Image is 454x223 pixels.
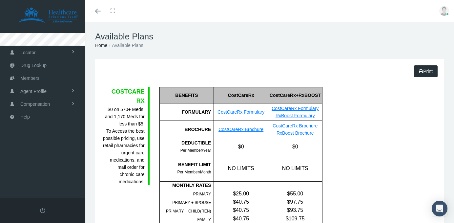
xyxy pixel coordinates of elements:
span: Compensation [20,98,50,110]
a: CostCareRx Brochure [273,123,318,128]
div: $25.00 [214,190,268,198]
span: Members [20,72,39,84]
span: PRIMARY + SPOUSE [172,200,211,205]
a: CostCareRx Formulary [272,106,319,111]
a: RxBoost Brochure [277,130,314,136]
div: $109.75 [268,214,322,223]
a: CostCareRx Brochure [218,127,263,132]
img: user-placeholder.jpg [439,6,449,16]
a: Home [95,43,107,48]
span: Locator [20,46,36,59]
div: $0 [268,138,322,155]
a: Print [414,65,438,77]
span: Per Member/Year [180,148,211,153]
img: HEALTHCARE SOLUTIONS TEAM, LLC [9,7,87,24]
span: Drug Lookup [20,59,47,72]
div: DEDUCTIBLE [160,139,211,146]
div: CostCareRx [214,87,268,103]
div: $55.00 [268,190,322,198]
div: NO LIMITS [268,155,322,181]
div: $97.75 [268,198,322,206]
span: Agent Profile [20,85,47,98]
div: $40.75 [214,206,268,214]
span: Per Member/Month [177,170,211,174]
div: FORMULARY [159,103,214,121]
h1: Available Plans [95,32,444,42]
div: CostCareRx+RxBOOST [268,87,322,103]
div: NO LIMITS [214,155,268,181]
a: CostCareRx Formulary [217,109,264,115]
div: $40.75 [214,214,268,223]
div: BENEFITS [159,87,214,103]
span: Help [20,111,30,123]
div: $40.75 [214,198,268,206]
span: PRIMARY [193,192,211,196]
a: RxBoost Formulary [276,113,315,118]
div: Open Intercom Messenger [432,201,447,216]
div: $93.75 [268,206,322,214]
div: COSTCARE RX [102,87,145,106]
div: MONTHLY RATES [160,182,211,189]
span: FAMILY [197,217,211,222]
div: BENEFIT LIMIT [160,161,211,168]
span: PRIMARY + CHILD(REN) [166,209,211,213]
div: $0 [214,138,268,155]
div: BROCHURE [159,121,214,138]
div: $0 on 570+ Meds, and 1,170 Meds for less than $5. To Access the best possible pricing, use retail... [102,106,145,185]
li: Available Plans [107,42,143,49]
